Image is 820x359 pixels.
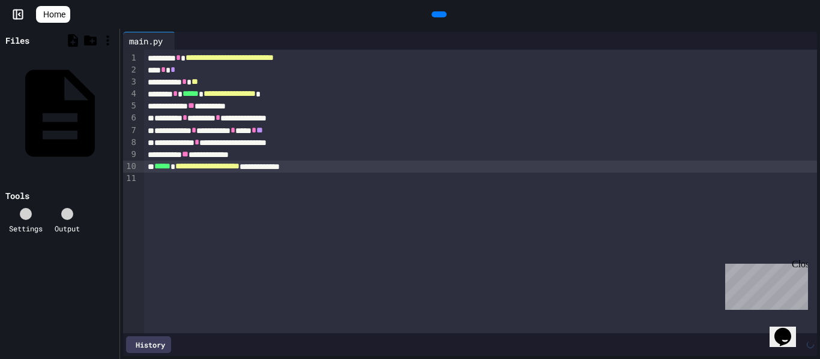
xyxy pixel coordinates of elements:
div: main.py [123,35,169,47]
div: 3 [123,76,138,88]
iframe: chat widget [720,259,808,310]
div: Settings [9,223,43,234]
div: 2 [123,64,138,76]
div: 8 [123,137,138,149]
div: 11 [123,173,138,185]
div: 6 [123,112,138,124]
div: 1 [123,52,138,64]
div: main.py [123,32,175,50]
div: Chat with us now!Close [5,5,83,76]
div: 5 [123,100,138,112]
span: Home [43,8,65,20]
div: 10 [123,161,138,173]
div: Files [5,34,29,47]
iframe: chat widget [770,311,808,347]
div: 9 [123,149,138,161]
a: Home [36,6,70,23]
div: Output [55,223,80,234]
div: History [126,336,171,353]
div: Tools [5,189,29,202]
div: 4 [123,88,138,100]
div: 7 [123,125,138,137]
